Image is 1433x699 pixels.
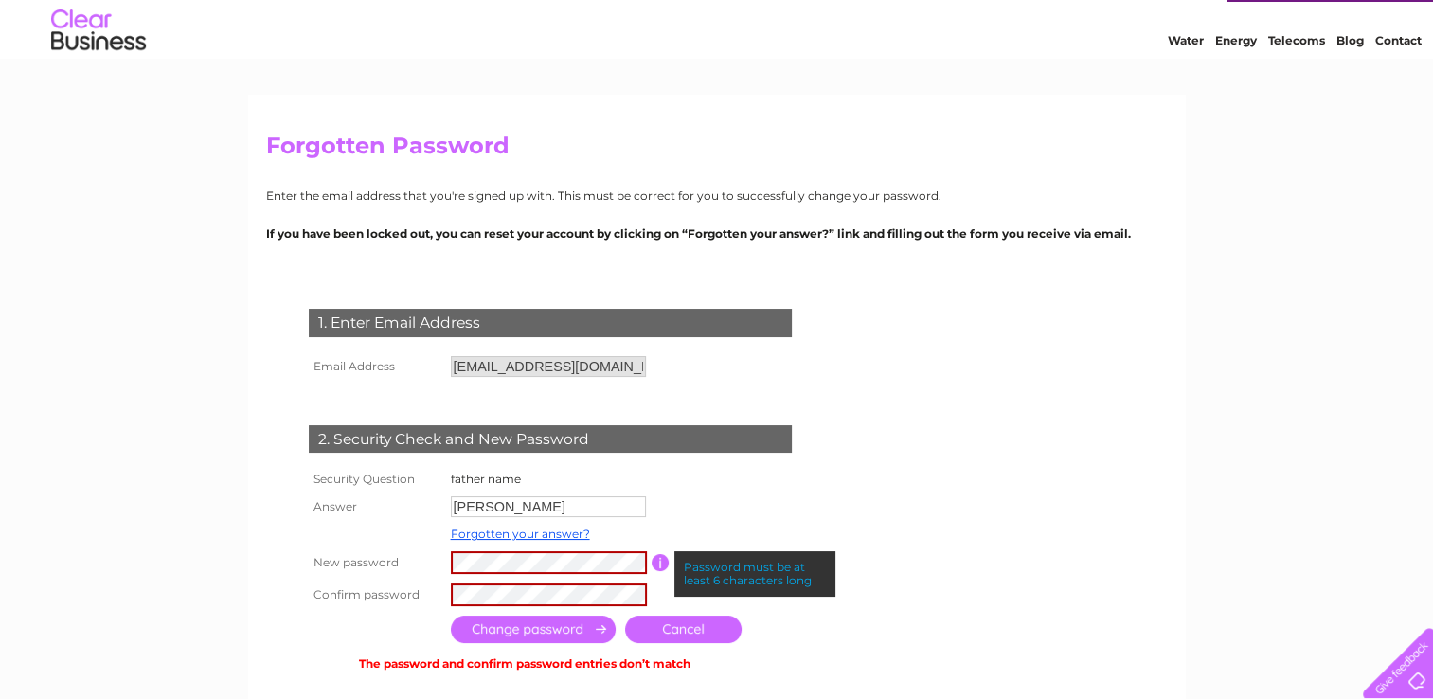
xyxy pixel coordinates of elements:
th: New password [304,547,446,579]
p: Enter the email address that you're signed up with. This must be correct for you to successfully ... [266,187,1168,205]
th: Security Question [304,467,446,492]
h2: Forgotten Password [266,133,1168,169]
p: If you have been locked out, you can reset your account by clicking on “Forgotten your answer?” l... [266,224,1168,242]
label: father name [451,472,521,486]
a: Contact [1375,81,1422,95]
a: Water [1168,81,1204,95]
a: Cancel [625,616,742,643]
td: The password and confirm password entries don’t match [304,648,746,675]
img: logo.png [50,49,147,107]
div: Password must be at least 6 characters long [674,551,835,597]
a: 0333 014 3131 [1076,9,1207,33]
div: 1. Enter Email Address [309,309,792,337]
a: Telecoms [1268,81,1325,95]
a: Forgotten your answer? [451,527,590,541]
input: Information [652,554,670,571]
th: Confirm password [304,579,446,611]
a: Blog [1336,81,1364,95]
div: Clear Business is a trading name of Verastar Limited (registered in [GEOGRAPHIC_DATA] No. 3667643... [270,10,1165,92]
div: 2. Security Check and New Password [309,425,792,454]
input: Submit [451,616,616,643]
a: Energy [1215,81,1257,95]
th: Answer [304,492,446,522]
th: Email Address [304,351,446,382]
